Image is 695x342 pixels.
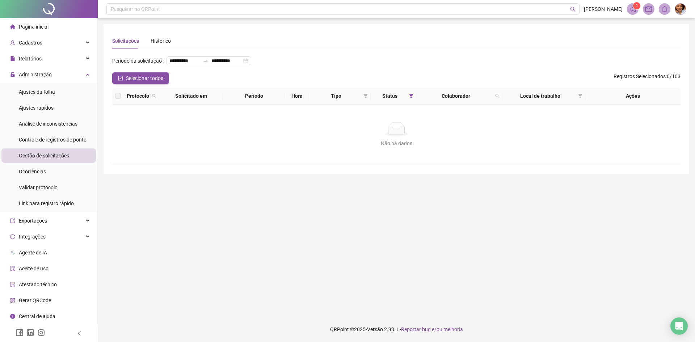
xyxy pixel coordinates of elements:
span: to [203,58,208,64]
span: user-add [10,40,15,45]
span: Versão [367,326,383,332]
span: Relatórios [19,56,42,62]
span: Agente de IA [19,250,47,256]
span: lock [10,72,15,77]
span: bell [661,6,668,12]
span: Ocorrências [19,169,46,174]
span: Atestado técnico [19,282,57,287]
span: swap-right [203,58,208,64]
div: Não há dados [121,139,672,147]
span: Link para registro rápido [19,200,74,206]
span: solution [10,282,15,287]
span: Cadastros [19,40,42,46]
span: audit [10,266,15,271]
button: Selecionar todos [112,72,169,84]
th: Período [223,88,285,105]
span: check-square [118,76,123,81]
span: mail [645,6,652,12]
span: Gestão de solicitações [19,153,69,159]
span: Controle de registros de ponto [19,137,87,143]
span: Integrações [19,234,46,240]
span: Reportar bug e/ou melhoria [401,326,463,332]
span: Central de ajuda [19,313,55,319]
span: filter [408,90,415,101]
span: Página inicial [19,24,49,30]
span: search [570,7,576,12]
span: linkedin [27,329,34,336]
div: Solicitações [112,37,139,45]
span: [PERSON_NAME] [584,5,623,13]
span: facebook [16,329,23,336]
span: Administração [19,72,52,77]
span: filter [577,90,584,101]
span: search [151,90,158,101]
span: Ajustes da folha [19,89,55,95]
span: Selecionar todos [126,74,163,82]
span: left [77,331,82,336]
span: filter [363,94,368,98]
span: qrcode [10,298,15,303]
span: info-circle [10,314,15,319]
span: home [10,24,15,29]
span: sync [10,234,15,239]
div: Ações [588,92,678,100]
sup: 1 [633,2,640,9]
label: Período da solicitação [112,55,167,67]
span: Exportações [19,218,47,224]
span: file [10,56,15,61]
div: Histórico [151,37,171,45]
span: filter [362,90,369,101]
th: Hora [285,88,309,105]
span: Análise de inconsistências [19,121,77,127]
div: Open Intercom Messenger [670,317,688,335]
footer: QRPoint © 2025 - 2.93.1 - [98,317,695,342]
img: 81251 [675,4,686,14]
th: Solicitado em [159,88,223,105]
span: Registros Selecionados [614,73,666,79]
span: instagram [38,329,45,336]
span: Status [374,92,407,100]
span: search [495,94,500,98]
span: : 0 / 103 [614,72,681,84]
span: search [152,94,156,98]
span: Aceite de uso [19,266,49,271]
span: Protocolo [127,92,149,100]
span: search [494,90,501,101]
span: 1 [636,3,638,8]
span: filter [409,94,413,98]
span: filter [578,94,582,98]
span: notification [629,6,636,12]
span: Colaborador [419,92,492,100]
span: Ajustes rápidos [19,105,54,111]
span: export [10,218,15,223]
span: Tipo [312,92,360,100]
span: Gerar QRCode [19,297,51,303]
span: Local de trabalho [505,92,575,100]
span: Validar protocolo [19,185,58,190]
